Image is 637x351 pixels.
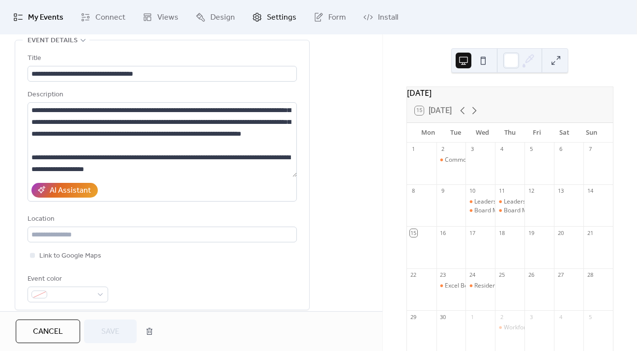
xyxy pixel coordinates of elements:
div: Wed [469,123,496,143]
div: Description [28,89,295,101]
div: 20 [557,229,564,236]
div: Board Masterclass for Aged Care and Disability Providers - MAST201 - Day 2 [495,206,524,215]
div: [DATE] [407,87,613,99]
a: Design [188,4,242,30]
div: 18 [498,229,505,236]
span: Design [210,12,235,24]
a: Form [306,4,353,30]
div: Workforce Planning Essentials (WORP101) [504,323,619,332]
div: Commonwealth Home Support Programme Essentials (CHSP101) [445,156,624,164]
a: Views [135,4,186,30]
div: 27 [557,271,564,279]
a: Install [356,4,405,30]
div: Excel Beginners (EXCE101) [445,282,519,290]
div: Excel Beginners (EXCE101) [436,282,466,290]
div: 24 [468,271,476,279]
div: Leadership Fundamentals (LEAD201) - Day 1 [465,198,495,206]
div: 17 [468,229,476,236]
div: 16 [439,229,447,236]
span: Form [328,12,346,24]
div: 19 [527,229,535,236]
div: Fri [523,123,550,143]
div: 2 [439,146,447,153]
span: Views [157,12,178,24]
div: 30 [439,313,447,321]
div: 26 [527,271,535,279]
div: 9 [439,187,447,195]
button: AI Assistant [31,183,98,198]
button: Cancel [16,320,80,343]
div: 25 [498,271,505,279]
div: 29 [410,313,417,321]
div: Leadership Fundamentals (LEAD201) - Day 2 [495,198,524,206]
div: Leadership Fundamentals (LEAD201) - Day 2 [504,198,626,206]
span: Event details [28,35,78,47]
div: Mon [415,123,442,143]
a: Settings [245,4,304,30]
a: Connect [73,4,133,30]
div: AI Assistant [50,185,91,197]
div: 3 [527,313,535,321]
div: 5 [527,146,535,153]
div: 12 [527,187,535,195]
div: Title [28,53,295,64]
div: Tue [442,123,469,143]
div: 2 [498,313,505,321]
div: Workforce Planning Essentials (WORP101) [495,323,524,332]
div: Sat [550,123,578,143]
div: 10 [468,187,476,195]
span: My Events [28,12,63,24]
a: My Events [6,4,71,30]
div: 6 [557,146,564,153]
div: Sun [578,123,605,143]
div: 23 [439,271,447,279]
span: Connect [95,12,125,24]
div: Board Masterclass for Aged Care and Disability Providers - MAST201 - Day 1 [465,206,495,215]
div: 21 [586,229,594,236]
div: Residential Accommodation Admissions Essentials (RESI401) [465,282,495,290]
div: 14 [586,187,594,195]
div: 3 [468,146,476,153]
div: 1 [410,146,417,153]
div: Leadership Fundamentals (LEAD201) - Day 1 [474,198,596,206]
div: 1 [468,313,476,321]
div: 4 [498,146,505,153]
div: Commonwealth Home Support Programme Essentials (CHSP101) [436,156,466,164]
div: 22 [410,271,417,279]
div: 15 [410,229,417,236]
div: 4 [557,313,564,321]
div: 5 [586,313,594,321]
div: Event color [28,273,106,285]
span: Link to Google Maps [39,250,101,262]
div: Location [28,213,295,225]
div: Thu [496,123,523,143]
div: 8 [410,187,417,195]
span: Settings [267,12,296,24]
span: Cancel [33,326,63,338]
div: 11 [498,187,505,195]
div: 7 [586,146,594,153]
div: 13 [557,187,564,195]
span: Install [378,12,398,24]
div: 28 [586,271,594,279]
